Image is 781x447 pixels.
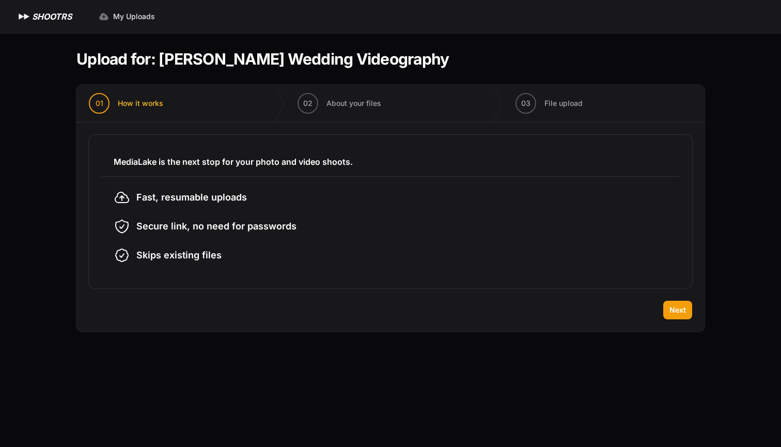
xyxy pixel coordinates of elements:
button: 02 About your files [285,85,394,122]
span: My Uploads [113,11,155,22]
span: File upload [544,98,583,109]
button: 01 How it works [76,85,176,122]
a: SHOOTRS SHOOTRS [17,10,72,23]
h3: MediaLake is the next stop for your photo and video shoots. [114,156,667,168]
img: SHOOTRS [17,10,32,23]
span: 02 [303,98,313,109]
span: About your files [326,98,381,109]
h1: SHOOTRS [32,10,72,23]
span: 01 [96,98,103,109]
button: 03 File upload [503,85,595,122]
button: Next [663,301,692,319]
h1: Upload for: [PERSON_NAME] Wedding Videography [76,50,449,68]
span: Next [669,305,686,315]
span: How it works [118,98,163,109]
a: My Uploads [92,7,161,26]
span: Fast, resumable uploads [136,190,247,205]
span: Skips existing files [136,248,222,263]
span: Secure link, no need for passwords [136,219,296,234]
span: 03 [521,98,530,109]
